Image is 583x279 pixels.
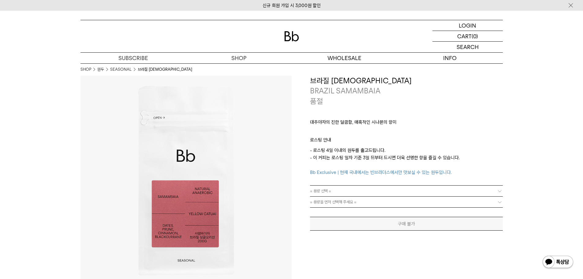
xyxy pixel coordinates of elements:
[263,3,321,8] a: 신규 회원 가입 시 3,000원 할인
[310,76,503,86] h3: 브라질 [DEMOGRAPHIC_DATA]
[310,136,503,147] p: 로스팅 안내
[310,170,452,175] span: Bb Exclusive | 현재 국내에서는 빈브라더스에서만 맛보실 수 있는 원두입니다.
[80,66,91,73] a: SHOP
[457,42,479,52] p: SEARCH
[292,53,397,63] p: WHOLESALE
[432,20,503,31] a: LOGIN
[110,66,132,73] a: SEASONAL
[542,255,574,270] img: 카카오톡 채널 1:1 채팅 버튼
[97,66,104,73] a: 원두
[310,86,503,96] p: BRAZIL SAMAMBAIA
[472,31,478,41] p: (0)
[432,31,503,42] a: CART (0)
[397,53,503,63] p: INFO
[80,53,186,63] a: SUBSCRIBE
[138,66,192,73] li: 브라질 [DEMOGRAPHIC_DATA]
[284,31,299,41] img: 로고
[457,31,472,41] p: CART
[310,119,503,129] p: 대추야자의 진한 달콤함, 매혹적인 시나몬의 향미
[310,197,357,207] span: = 용량을 먼저 선택해 주세요 =
[459,20,476,31] p: LOGIN
[310,147,503,176] p: - 로스팅 4일 이내의 원두를 출고드립니다. - 이 커피는 로스팅 일자 기준 3일 뒤부터 드시면 더욱 선명한 향을 즐길 수 있습니다.
[186,53,292,63] a: SHOP
[310,96,323,107] p: 품절
[310,129,503,136] p: ㅤ
[310,217,503,231] button: 구매 불가
[310,186,331,196] span: = 용량 선택 =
